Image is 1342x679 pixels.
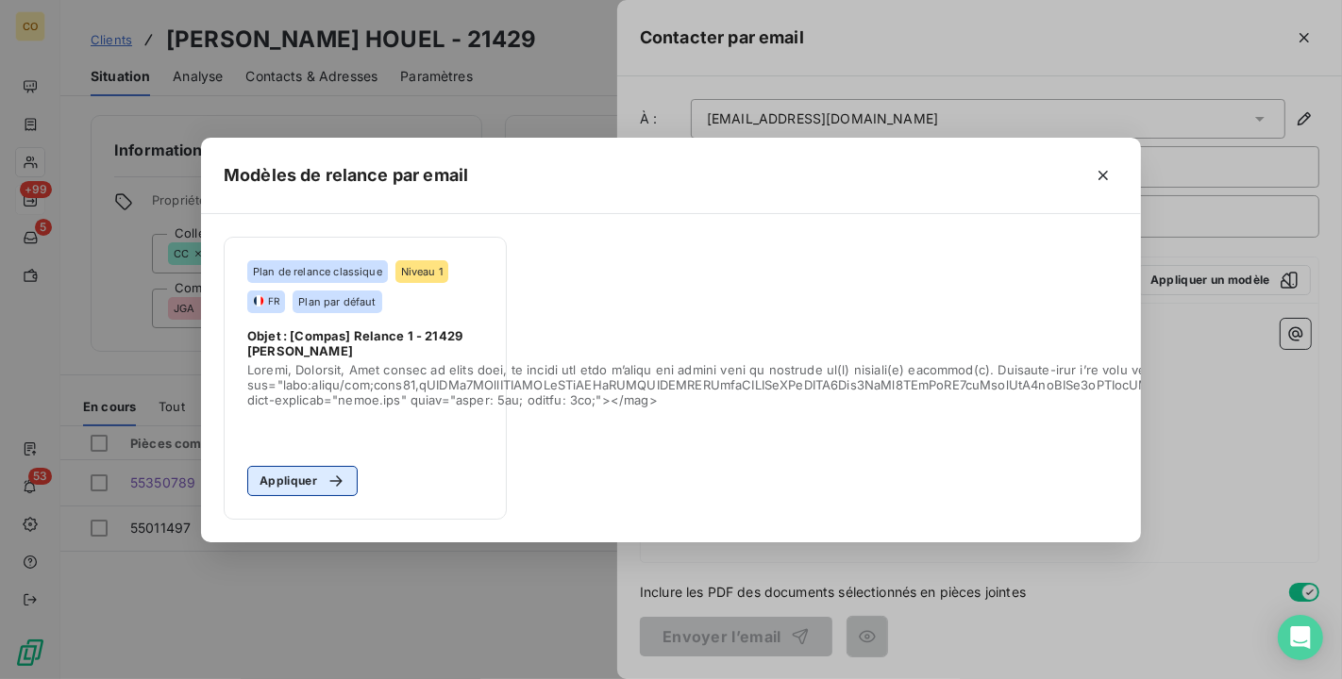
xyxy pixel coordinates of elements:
span: Plan par défaut [298,296,376,307]
span: Plan de relance classique [253,266,382,277]
div: Open Intercom Messenger [1278,615,1323,660]
div: FR [253,294,279,307]
span: Niveau 1 [401,266,443,277]
button: Appliquer [247,466,358,496]
span: Objet : [Compas] Relance 1 - 21429 [PERSON_NAME] [247,328,483,358]
h5: Modèles de relance par email [224,162,468,189]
